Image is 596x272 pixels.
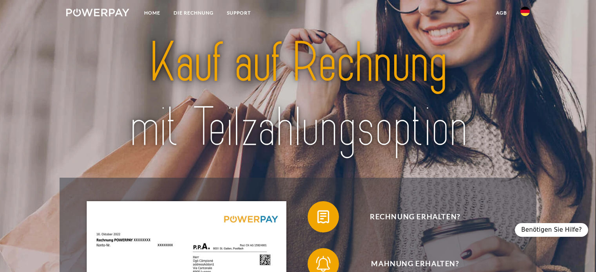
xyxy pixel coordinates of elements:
[167,6,220,20] a: DIE RECHNUNG
[489,6,514,20] a: agb
[520,7,530,16] img: de
[515,223,588,237] div: Benötigen Sie Hilfe?
[89,27,507,163] img: title-powerpay_de.svg
[319,201,511,232] span: Rechnung erhalten?
[308,201,511,232] button: Rechnung erhalten?
[565,241,590,266] iframe: Schaltfläche zum Öffnen des Messaging-Fensters
[220,6,257,20] a: SUPPORT
[66,9,129,16] img: logo-powerpay-white.svg
[138,6,167,20] a: Home
[313,207,333,227] img: qb_bill.svg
